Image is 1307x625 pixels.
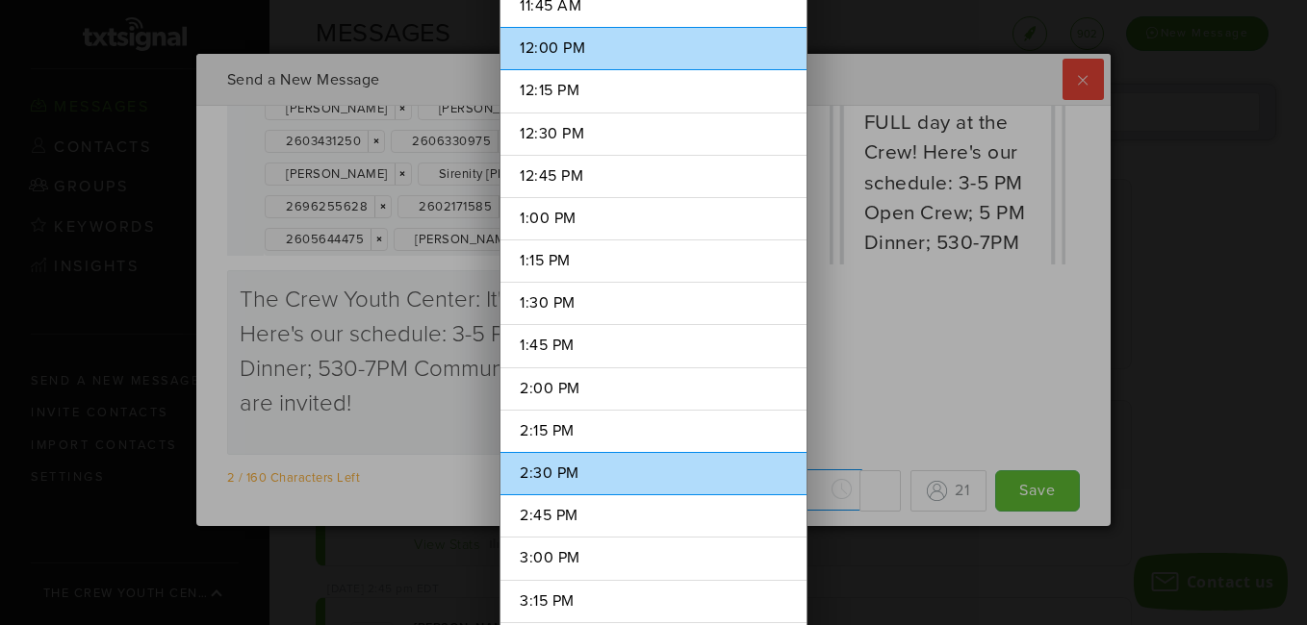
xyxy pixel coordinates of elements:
[500,367,807,411] li: 2:00 PM
[500,197,807,240] li: 1:00 PM
[500,410,807,453] li: 2:15 PM
[500,324,807,367] li: 1:45 PM
[500,112,807,156] li: 12:30 PM
[500,580,807,623] li: 3:15 PM
[500,282,807,325] li: 1:30 PM
[500,155,807,198] li: 12:45 PM
[500,452,807,495] li: 2:30 PM
[500,537,807,580] li: 3:00 PM
[500,494,807,537] li: 2:45 PM
[500,69,807,112] li: 12:15 PM
[500,239,807,283] li: 1:15 PM
[500,27,807,70] li: 12:00 PM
